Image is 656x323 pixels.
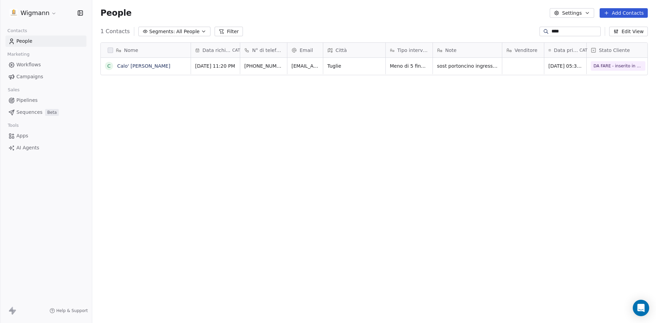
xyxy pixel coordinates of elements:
a: Campaigns [5,71,86,82]
a: Workflows [5,59,86,70]
button: Edit View [609,27,648,36]
button: Filter [215,27,243,36]
button: Add Contacts [600,8,648,18]
span: DA FARE - inserito in cartella [593,63,643,69]
span: Sales [5,85,23,95]
div: Note [433,43,502,57]
a: AI Agents [5,142,86,153]
img: 1630668995401.jpeg [10,9,18,17]
span: sost portoncino ingresso ora all freddo - tutto cieco tt verde - primo prev - importante l'isolam... [437,63,498,69]
div: C [107,63,111,70]
div: Email [287,43,323,57]
span: Pipelines [16,97,38,104]
span: [PHONE_NUMBER] [244,63,283,69]
span: Data primo contatto [554,47,578,54]
div: Data primo contattoCAT [544,43,586,57]
a: Pipelines [5,95,86,106]
span: CAT [579,48,587,53]
a: SequencesBeta [5,107,86,118]
span: Tuglie [327,63,381,69]
span: Campaigns [16,73,43,80]
div: Città [323,43,385,57]
span: [EMAIL_ADDRESS][DOMAIN_NAME] [291,63,319,69]
span: Segments: [149,28,175,35]
button: Wigmann [8,7,58,19]
a: People [5,36,86,47]
span: [DATE] 05:30 PM [548,63,582,69]
a: Calo' [PERSON_NAME] [117,63,170,69]
span: [DATE] 11:20 PM [195,63,236,69]
span: People [16,38,32,45]
span: Città [336,47,347,54]
span: N° di telefono [252,47,283,54]
span: CAT [232,48,240,53]
span: Contacts [4,26,30,36]
span: Note [445,47,456,54]
div: Tipo intervento [386,43,433,57]
span: Stato Cliente [599,47,630,54]
span: Venditore [515,47,537,54]
span: Data richiesta [203,47,231,54]
div: grid [101,58,191,311]
div: Data richiestaCAT [191,43,240,57]
span: Meno di 5 finestre [390,63,428,69]
span: Tools [5,120,22,131]
span: AI Agents [16,144,39,151]
span: Apps [16,132,28,139]
span: Nome [124,47,138,54]
div: Stato Cliente [587,43,650,57]
span: Sequences [16,109,42,116]
span: Tipo intervento [397,47,428,54]
span: Email [300,47,313,54]
span: People [100,8,132,18]
span: Workflows [16,61,41,68]
span: Marketing [4,49,32,59]
span: 1 Contacts [100,27,130,36]
span: Wigmann [20,9,50,17]
div: Venditore [502,43,544,57]
span: Beta [45,109,59,116]
div: Nome [101,43,191,57]
button: Settings [550,8,594,18]
a: Help & Support [50,308,88,313]
a: Apps [5,130,86,142]
span: Help & Support [56,308,88,313]
div: Open Intercom Messenger [633,300,649,316]
div: N° di telefono [240,43,287,57]
span: All People [176,28,200,35]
